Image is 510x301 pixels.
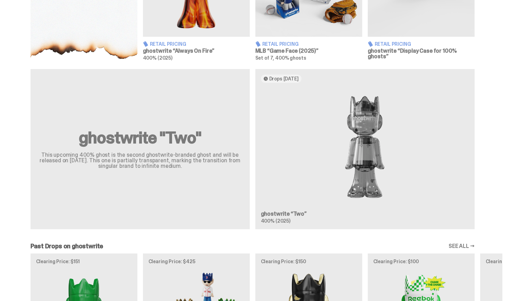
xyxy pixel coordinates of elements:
[368,48,475,59] h3: ghostwrite “Display Case for 100% ghosts”
[261,88,469,206] img: Two
[39,129,241,146] h2: ghostwrite "Two"
[261,259,357,264] p: Clearing Price: $150
[269,76,299,81] span: Drops [DATE]
[373,259,469,264] p: Clearing Price: $100
[143,55,172,61] span: 400% (2025)
[255,48,362,54] h3: MLB “Game Face (2025)”
[261,211,469,217] h3: ghostwrite “Two”
[449,243,475,249] a: SEE ALL →
[262,42,299,46] span: Retail Pricing
[255,55,306,61] span: Set of 7, 400% ghosts
[375,42,411,46] span: Retail Pricing
[31,243,103,249] h2: Past Drops on ghostwrite
[261,218,290,224] span: 400% (2025)
[143,48,250,54] h3: ghostwrite “Always On Fire”
[150,42,186,46] span: Retail Pricing
[39,152,241,169] p: This upcoming 400% ghost is the second ghostwrite-branded ghost and will be released on [DATE]. T...
[36,259,132,264] p: Clearing Price: $151
[148,259,244,264] p: Clearing Price: $425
